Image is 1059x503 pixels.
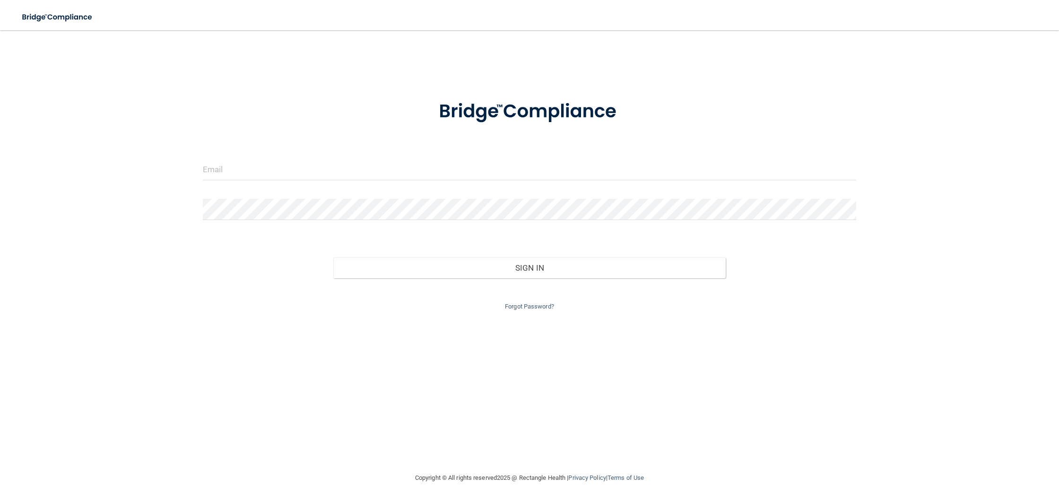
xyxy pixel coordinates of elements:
input: Email [203,159,856,180]
button: Sign In [333,257,725,278]
a: Terms of Use [608,474,644,481]
img: bridge_compliance_login_screen.278c3ca4.svg [14,8,101,27]
a: Forgot Password? [505,303,554,310]
div: Copyright © All rights reserved 2025 @ Rectangle Health | | [357,463,702,493]
a: Privacy Policy [568,474,606,481]
img: bridge_compliance_login_screen.278c3ca4.svg [419,87,640,136]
